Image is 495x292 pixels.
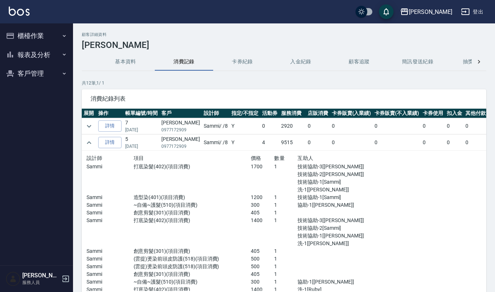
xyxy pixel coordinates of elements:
div: [PERSON_NAME] [409,7,452,16]
p: Sammi [87,209,134,217]
p: 技術協助-1[Sammi] [298,194,368,201]
h2: 顧客詳細資料 [82,32,486,37]
th: 指定/不指定 [230,109,261,118]
p: 405 [251,209,274,217]
p: 技術協助-3[[PERSON_NAME]] [298,163,368,171]
td: 9515 [279,135,306,151]
button: expand row [84,137,95,148]
td: 7 [123,118,160,134]
td: 2920 [279,118,306,134]
span: 價格 [251,155,261,161]
th: 卡券使用 [421,109,445,118]
td: 0 [373,118,421,134]
td: 0 [260,118,279,134]
p: 1 [274,278,298,286]
th: 帳單編號/時間 [123,109,160,118]
span: 消費紀錄列表 [91,95,477,102]
button: save [379,4,394,19]
td: 0 [445,135,464,151]
p: (雲提)燙染前頭皮防護(518)(項目消費) [134,255,251,263]
th: 客戶 [160,109,202,118]
p: 1 [274,247,298,255]
button: 入金紀錄 [272,53,330,71]
p: [DATE] [125,143,158,150]
p: Sammi [87,278,134,286]
img: Logo [9,7,30,16]
img: Person [6,272,20,286]
td: 4 [260,135,279,151]
span: 數量 [274,155,285,161]
button: 登出 [458,5,486,19]
button: expand row [84,121,95,132]
p: [DATE] [125,127,158,133]
td: 0 [330,118,373,134]
td: 0 [421,135,445,151]
td: Y [230,118,261,134]
th: 卡券販賣(不入業績) [373,109,421,118]
p: 1 [274,217,298,224]
h5: [PERSON_NAME] [22,272,60,279]
p: 300 [251,201,274,209]
p: 1 [274,194,298,201]
td: 0 [445,118,464,134]
td: Sammi / /8 [202,135,230,151]
span: 項目 [134,155,144,161]
p: (雲提)燙染前頭皮防護(518)(項目消費) [134,263,251,270]
button: [PERSON_NAME] [397,4,455,19]
p: ~自備~護髮(510)(項目消費) [134,278,251,286]
p: 1 [274,163,298,171]
p: 1400 [251,217,274,224]
p: 0977172909 [161,143,200,150]
p: 1200 [251,194,274,201]
p: 405 [251,270,274,278]
p: Sammi [87,255,134,263]
p: 打底染髮(402)(項目消費) [134,217,251,224]
p: 創意剪髮(301)(項目消費) [134,247,251,255]
p: 1700 [251,163,274,171]
th: 扣入金 [445,109,464,118]
button: 顧客追蹤 [330,53,388,71]
button: 簡訊發送紀錄 [388,53,447,71]
th: 活動券 [260,109,279,118]
td: 5 [123,135,160,151]
button: 基本資料 [96,53,155,71]
td: [PERSON_NAME] [160,135,202,151]
p: 洗-1[[PERSON_NAME]] [298,240,368,247]
p: 405 [251,247,274,255]
button: 報表及分析 [3,45,70,64]
td: 0 [421,118,445,134]
p: Sammi [87,201,134,209]
h3: [PERSON_NAME] [82,40,486,50]
button: 消費記錄 [155,53,213,71]
a: 詳情 [98,120,122,132]
td: [PERSON_NAME] [160,118,202,134]
button: 客戶管理 [3,64,70,83]
p: 造型染(401)(項目消費) [134,194,251,201]
p: 1 [274,270,298,278]
th: 操作 [96,109,123,118]
td: Sammi / /8 [202,118,230,134]
p: 共 12 筆, 1 / 1 [82,80,486,86]
p: 1 [274,263,298,270]
p: Sammi [87,263,134,270]
p: 1 [274,255,298,263]
p: 1 [274,209,298,217]
p: 技術協助-1[Sammi] [298,178,368,186]
p: 協助-1[[PERSON_NAME]] [298,201,368,209]
th: 卡券販賣(入業績) [330,109,373,118]
p: 協助-1[[PERSON_NAME]] [298,278,368,286]
td: Y [230,135,261,151]
a: 詳情 [98,137,122,148]
p: 洗-1[[PERSON_NAME]] [298,186,368,194]
th: 展開 [82,109,96,118]
p: Sammi [87,217,134,224]
p: 技術協助-1[[PERSON_NAME]] [298,232,368,240]
p: Sammi [87,247,134,255]
th: 店販消費 [306,109,330,118]
p: 500 [251,263,274,270]
p: 創意剪髮(301)(項目消費) [134,209,251,217]
p: Sammi [87,194,134,201]
p: 技術協助-2[[PERSON_NAME]] [298,171,368,178]
span: 互助人 [298,155,313,161]
p: 0977172909 [161,127,200,133]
